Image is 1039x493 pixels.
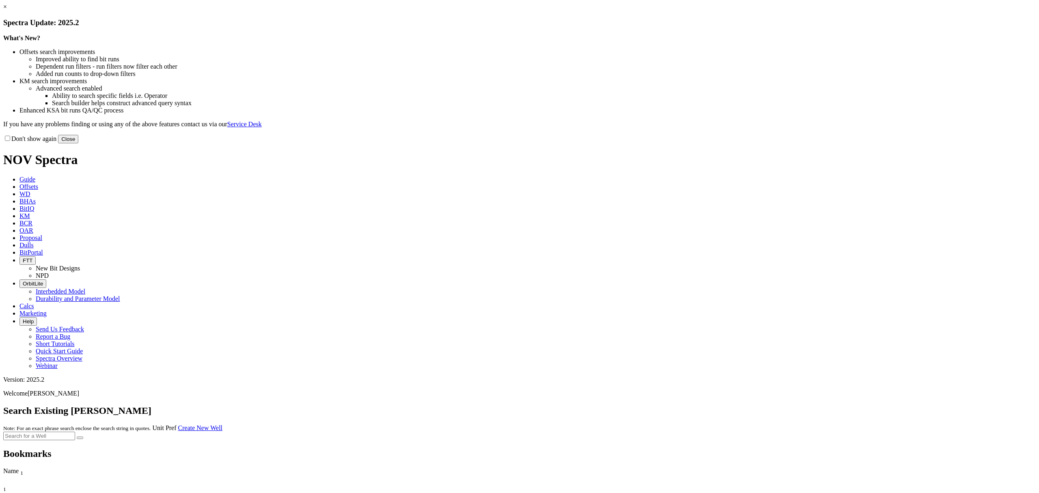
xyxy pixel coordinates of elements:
p: If you have any problems finding or using any of the above features contact us via our [3,121,1036,128]
li: Improved ability to find bit runs [36,56,1036,63]
a: Unit Pref [152,424,176,431]
h3: Spectra Update: 2025.2 [3,18,1036,27]
a: Short Tutorials [36,340,75,347]
li: KM search improvements [19,78,1036,85]
strong: What's New? [3,35,40,41]
sub: 1 [3,486,6,492]
li: Offsets search improvements [19,48,1036,56]
a: Durability and Parameter Model [36,295,120,302]
sub: 1 [20,470,23,476]
div: Version: 2025.2 [3,376,1036,383]
h2: Bookmarks [3,448,1036,459]
a: Spectra Overview [36,355,82,362]
span: Offsets [19,183,38,190]
span: KM [19,212,30,219]
span: BitIQ [19,205,34,212]
a: Report a Bug [36,333,70,340]
a: Interbedded Model [36,288,85,295]
span: BCR [19,220,32,227]
span: BitPortal [19,249,43,256]
label: Don't show again [3,135,56,142]
span: WD [19,190,30,197]
span: Proposal [19,234,42,241]
h1: NOV Spectra [3,152,1036,167]
span: Calcs [19,303,34,309]
span: Name [3,467,19,474]
span: Dulls [19,242,34,249]
span: Help [23,318,34,324]
span: OrbitLite [23,281,43,287]
span: Marketing [19,310,47,317]
li: Dependent run filters - run filters now filter each other [36,63,1036,70]
span: Sort None [20,467,23,474]
li: Search builder helps construct advanced query syntax [52,99,1036,107]
li: Ability to search specific fields i.e. Operator [52,92,1036,99]
input: Search for a Well [3,432,75,440]
li: Advanced search enabled [36,85,1036,92]
a: Send Us Feedback [36,326,84,333]
span: FTT [23,257,32,264]
div: Sort None [3,484,44,493]
a: NPD [36,272,49,279]
div: Sort None [3,467,982,476]
a: Create New Well [178,424,222,431]
h2: Search Existing [PERSON_NAME] [3,405,1036,416]
a: Quick Start Guide [36,348,83,355]
a: × [3,3,7,10]
input: Don't show again [5,136,10,141]
div: Sort None [3,467,982,484]
li: Enhanced KSA bit runs QA/QC process [19,107,1036,114]
span: Guide [19,176,35,183]
div: Column Menu [3,476,982,484]
a: Service Desk [227,121,262,128]
small: Note: For an exact phrase search enclose the search string in quotes. [3,425,151,431]
span: Sort None [3,484,6,491]
p: Welcome [3,390,1036,397]
a: New Bit Designs [36,265,80,272]
span: [PERSON_NAME] [28,390,79,397]
li: Added run counts to drop-down filters [36,70,1036,78]
a: Webinar [36,362,58,369]
button: Close [58,135,78,143]
span: BHAs [19,198,36,205]
span: OAR [19,227,33,234]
